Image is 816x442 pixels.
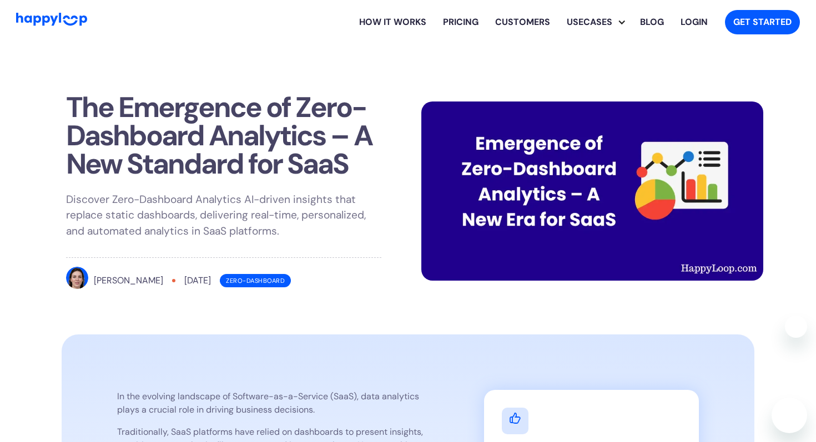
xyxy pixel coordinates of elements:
[785,316,807,338] iframe: Fermer le message de Happie
[94,274,163,287] div: [PERSON_NAME]
[672,4,716,40] a: Log in to your HappyLoop account
[16,13,87,26] img: HappyLoop Logo
[435,4,487,40] a: View HappyLoop pricing plans
[66,93,381,179] h1: The Emergence of Zero-Dashboard Analytics – A New Standard for SaaS
[625,371,647,393] iframe: pas de contenu
[772,398,807,433] iframe: Bouton de lancement de la fenêtre de messagerie
[567,4,632,40] div: Usecases
[625,316,807,393] div: Happie dit « Hello 👋 Looking for something? We’re here to help! ». Ouvrez la fenêtre de messageri...
[558,16,621,29] div: Usecases
[351,4,435,40] a: Learn how HappyLoop works
[487,4,558,40] a: Learn how HappyLoop works
[66,192,381,240] p: Discover Zero-Dashboard Analytics AI-driven insights that replace static dashboards, delivering r...
[184,274,211,287] div: [DATE]
[558,4,632,40] div: Explore HappyLoop use cases
[632,4,672,40] a: Visit the HappyLoop blog for insights
[220,274,291,287] div: Zero-Dashboard
[117,390,440,416] p: In the evolving landscape of Software-as-a-Service (SaaS), data analytics plays a crucial role in...
[16,13,87,31] a: Go to Home Page
[725,10,800,34] a: Get started with HappyLoop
